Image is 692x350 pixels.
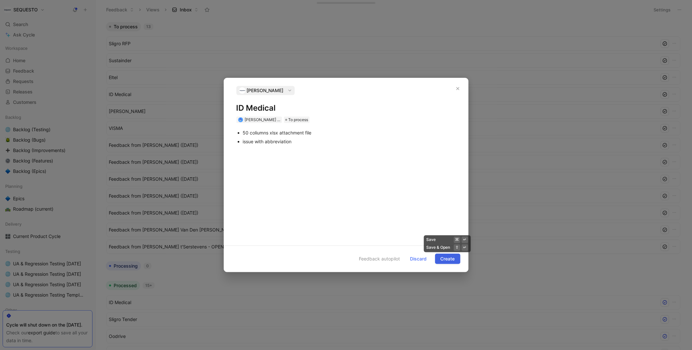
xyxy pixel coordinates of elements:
[441,255,455,263] span: Create
[346,255,402,263] button: Feedback autopilot
[410,255,427,263] span: Discard
[245,117,300,122] span: [PERSON_NAME] t'Serstevens
[284,117,310,123] div: To process
[435,254,460,264] button: Create
[236,103,456,113] h1: ID Medical
[247,87,284,94] span: [PERSON_NAME]
[239,87,246,94] img: logo
[243,138,456,145] div: issue with abbreviation
[289,117,308,123] span: To process
[243,129,456,136] div: 50 coliumns xlsx attachment file
[359,255,400,263] span: Feedback autopilot
[405,254,432,264] button: Discard
[239,118,242,121] img: avatar
[236,86,295,95] button: logo[PERSON_NAME]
